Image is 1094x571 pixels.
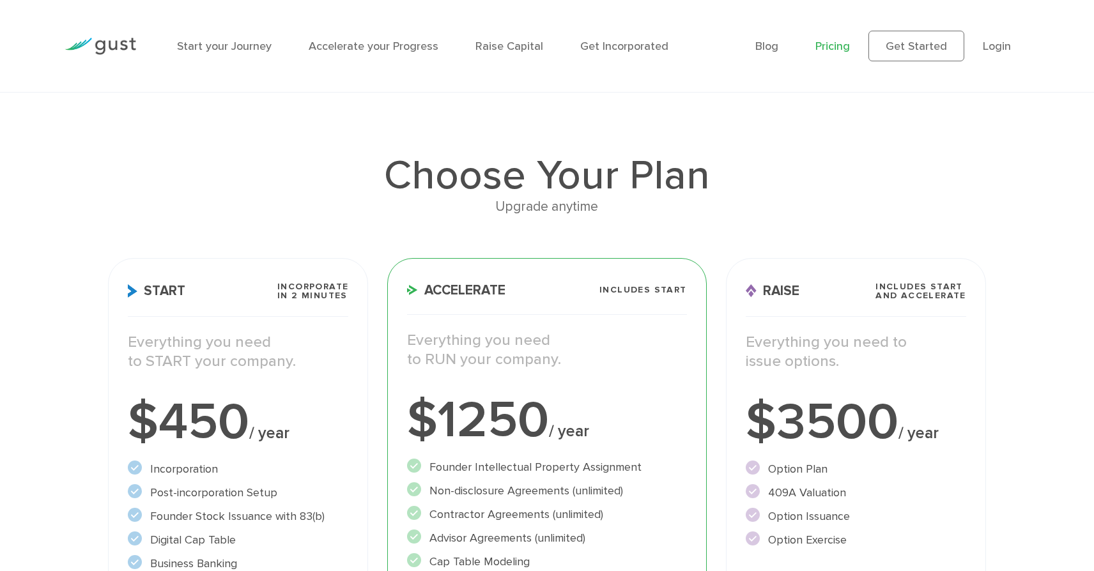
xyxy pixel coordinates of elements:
[108,196,986,218] div: Upgrade anytime
[309,40,438,53] a: Accelerate your Progress
[177,40,272,53] a: Start your Journey
[407,284,505,297] span: Accelerate
[746,461,966,478] li: Option Plan
[407,395,686,446] div: $1250
[746,284,799,298] span: Raise
[407,482,686,499] li: Non-disclosure Agreements (unlimited)
[108,155,986,196] h1: Choose Your Plan
[746,531,966,549] li: Option Exercise
[407,285,418,295] img: Accelerate Icon
[746,484,966,501] li: 409A Valuation
[128,284,185,298] span: Start
[746,284,757,298] img: Raise Icon
[128,397,348,448] div: $450
[128,284,137,298] img: Start Icon X2
[407,553,686,570] li: Cap Table Modeling
[875,282,966,300] span: Includes START and ACCELERATE
[983,40,1011,53] a: Login
[128,333,348,371] p: Everything you need to START your company.
[746,508,966,525] li: Option Issuance
[549,422,589,441] span: / year
[128,461,348,478] li: Incorporation
[407,529,686,547] li: Advisor Agreements (unlimited)
[407,506,686,523] li: Contractor Agreements (unlimited)
[407,331,686,369] p: Everything you need to RUN your company.
[746,397,966,448] div: $3500
[755,40,778,53] a: Blog
[475,40,543,53] a: Raise Capital
[599,285,687,294] span: Includes START
[746,333,966,371] p: Everything you need to issue options.
[277,282,348,300] span: Incorporate in 2 Minutes
[407,459,686,476] li: Founder Intellectual Property Assignment
[128,508,348,525] li: Founder Stock Issuance with 83(b)
[868,31,964,61] a: Get Started
[128,484,348,501] li: Post-incorporation Setup
[128,531,348,549] li: Digital Cap Table
[815,40,850,53] a: Pricing
[580,40,668,53] a: Get Incorporated
[898,423,939,443] span: / year
[249,423,289,443] span: / year
[65,38,136,55] img: Gust Logo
